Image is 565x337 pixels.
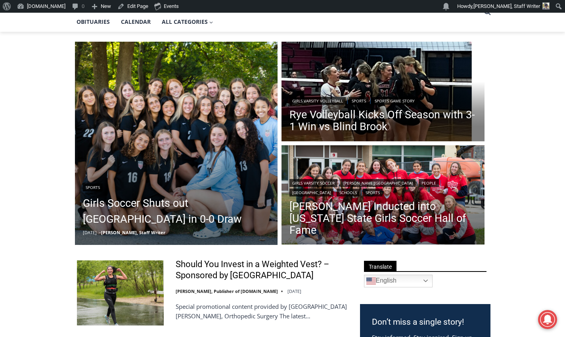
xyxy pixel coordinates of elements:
[83,183,103,191] a: Sports
[282,42,485,143] img: (PHOTO: The Rye Volleyball team huddles during the first set against Harrison on Thursday, Octobe...
[289,109,477,133] a: Rye Volleyball Kicks Off Season with 3-1 Win vs Blind Brook
[156,12,219,32] button: Child menu of All Categories
[349,97,369,105] a: Sports
[75,42,278,245] a: Read More Girls Soccer Shuts out Eastchester in 0-0 Draw
[364,275,433,287] a: English
[289,200,477,236] a: [PERSON_NAME] Inducted into [US_STATE] State Girls Soccer Hall of Fame
[282,145,485,247] a: Read More Rich Savage Inducted into New York State Girls Soccer Hall of Fame
[282,42,485,143] a: Read More Rye Volleyball Kicks Off Season with 3-1 Win vs Blind Brook
[372,316,479,329] h3: Don’t miss a single story!
[101,229,165,235] a: [PERSON_NAME], Staff Writer
[99,229,101,235] span: –
[542,2,550,10] img: (PHOTO: MyRye.com 2024 Head Intern, Editor and now Staff Writer Charlie Morris. Contributed.)Char...
[287,288,301,294] time: [DATE]
[363,189,383,196] a: Sports
[176,288,278,294] a: [PERSON_NAME], Publisher of [DOMAIN_NAME]
[77,260,164,325] img: Should You Invest in a Weighted Vest? – Sponsored by White Plains Hospital
[289,177,477,196] div: | | | | |
[289,179,337,187] a: Girls Varsity Soccer
[71,12,115,32] a: Obituaries
[83,229,97,235] time: [DATE]
[75,42,278,245] img: (PHOTO: The Rye Girls Soccer team after their 0-0 draw vs. Eastchester on September 9, 2025. Cont...
[289,189,333,196] a: [GEOGRAPHIC_DATA]
[115,12,156,32] a: Calendar
[372,97,418,105] a: Sports Game Story
[176,302,350,321] p: Special promotional content provided by [GEOGRAPHIC_DATA] [PERSON_NAME], Orthopedic Surgery The l...
[364,261,396,272] span: Translate
[419,179,439,187] a: People
[289,97,346,105] a: Girls Varsity Volleyball
[366,276,376,286] img: en
[176,259,350,281] a: Should You Invest in a Weighted Vest? – Sponsored by [GEOGRAPHIC_DATA]
[337,189,360,196] a: Schools
[341,179,416,187] a: [PERSON_NAME][GEOGRAPHIC_DATA]
[282,145,485,247] img: (PHOTO: The 2025 Rye Girls Soccer Team surrounding Head Coach Rich Savage after his induction int...
[473,3,540,9] span: [PERSON_NAME], Staff Writer
[83,195,270,227] a: Girls Soccer Shuts out [GEOGRAPHIC_DATA] in 0-0 Draw
[289,95,477,105] div: | |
